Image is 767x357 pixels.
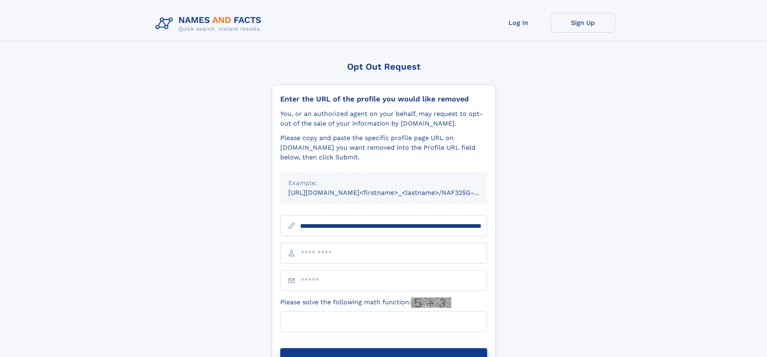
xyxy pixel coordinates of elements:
[280,95,487,103] div: Enter the URL of the profile you would like removed
[551,13,615,33] a: Sign Up
[288,178,479,188] div: Example:
[272,62,496,72] div: Opt Out Request
[486,13,551,33] a: Log In
[152,13,268,35] img: Logo Names and Facts
[280,133,487,162] div: Please copy and paste the specific profile page URL on [DOMAIN_NAME] you want removed into the Pr...
[280,297,451,308] label: Please solve the following math function:
[280,109,487,128] div: You, or an authorized agent on your behalf, may request to opt-out of the sale of your informatio...
[288,189,502,196] small: [URL][DOMAIN_NAME]<firstname>_<lastname>/NAF325G-xxxxxxxx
